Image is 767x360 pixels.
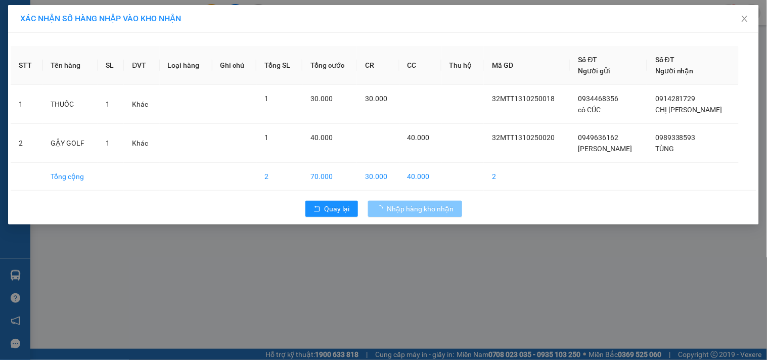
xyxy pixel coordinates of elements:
[98,46,124,85] th: SL
[578,133,619,142] span: 0949636162
[256,163,302,191] td: 2
[408,133,430,142] span: 40.000
[43,163,98,191] td: Tổng cộng
[655,145,674,153] span: TÙNG
[655,95,696,103] span: 0914281729
[160,46,212,85] th: Loại hàng
[365,95,387,103] span: 30.000
[578,56,598,64] span: Số ĐT
[11,124,43,163] td: 2
[124,46,159,85] th: ĐVT
[106,139,110,147] span: 1
[43,46,98,85] th: Tên hàng
[578,145,633,153] span: [PERSON_NAME]
[20,14,181,23] span: XÁC NHẬN SỐ HÀNG NHẬP VÀO KHO NHẬN
[484,46,570,85] th: Mã GD
[43,85,98,124] td: THUỐC
[325,203,350,214] span: Quay lại
[11,85,43,124] td: 1
[387,203,454,214] span: Nhập hàng kho nhận
[492,133,555,142] span: 32MTT1310250020
[368,201,462,217] button: Nhập hàng kho nhận
[264,95,268,103] span: 1
[655,67,694,75] span: Người nhận
[741,15,749,23] span: close
[43,124,98,163] td: GẬY GOLF
[376,205,387,212] span: loading
[578,106,601,114] span: cô CÚC
[95,55,423,68] li: Hotline: 1900400028
[302,46,357,85] th: Tổng cước
[655,106,723,114] span: CHỊ [PERSON_NAME]
[655,133,696,142] span: 0989338593
[310,133,333,142] span: 40.000
[256,46,302,85] th: Tổng SL
[310,95,333,103] span: 30.000
[441,46,484,85] th: Thu hộ
[302,163,357,191] td: 70.000
[106,100,110,108] span: 1
[313,205,321,213] span: rollback
[124,85,159,124] td: Khác
[124,124,159,163] td: Khác
[11,46,43,85] th: STT
[212,46,257,85] th: Ghi chú
[399,46,441,85] th: CC
[264,133,268,142] span: 1
[578,67,611,75] span: Người gửi
[731,5,759,33] button: Close
[123,12,395,39] b: Công ty TNHH Trọng Hiếu Phú Thọ - Nam Cường Limousine
[305,201,358,217] button: rollbackQuay lại
[95,42,423,55] li: Số nhà [STREET_ADDRESS][PERSON_NAME]
[399,163,441,191] td: 40.000
[357,46,399,85] th: CR
[492,95,555,103] span: 32MTT1310250018
[578,95,619,103] span: 0934468356
[655,56,674,64] span: Số ĐT
[484,163,570,191] td: 2
[357,163,399,191] td: 30.000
